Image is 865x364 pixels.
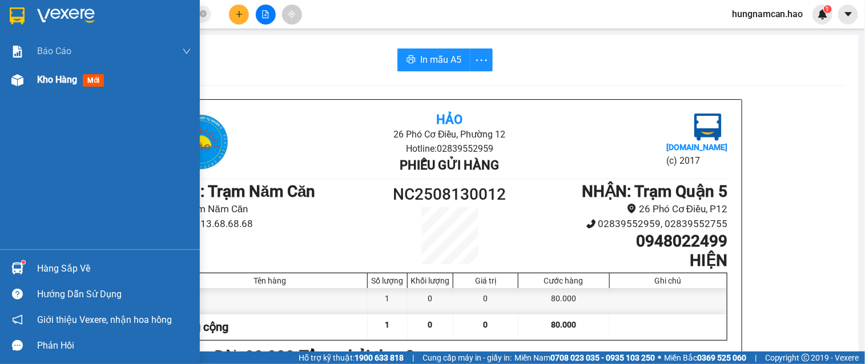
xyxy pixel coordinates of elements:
[519,216,727,232] li: 02839552959, 02839552755
[550,353,655,362] strong: 0708 023 035 - 0935 103 250
[37,313,172,327] span: Giới thiệu Vexere, nhận hoa hồng
[10,7,25,25] img: logo-vxr
[37,286,191,303] div: Hướng dẫn sử dụng
[14,14,71,71] img: logo.jpg
[408,288,453,314] div: 0
[521,276,606,285] div: Cước hàng
[12,314,23,325] span: notification
[694,114,722,141] img: logo.jpg
[470,53,492,67] span: more
[658,355,661,360] span: ⚪️
[229,5,249,25] button: plus
[37,44,71,58] span: Báo cáo
[518,288,609,314] div: 80.000
[411,276,450,285] div: Khối lượng
[666,143,727,152] b: [DOMAIN_NAME]
[436,112,462,127] b: Hảo
[586,219,596,229] span: phone
[14,83,158,102] b: GỬI : Trạm Năm Căn
[826,5,830,13] span: 1
[200,10,207,17] span: close-circle
[172,201,380,217] li: Trạm Năm Căn
[37,74,77,85] span: Kho hàng
[697,353,746,362] strong: 0369 525 060
[37,337,191,354] div: Phản hồi
[355,353,404,362] strong: 1900 633 818
[172,114,229,171] img: logo.jpg
[824,5,832,13] sup: 1
[484,320,488,329] span: 0
[107,28,477,42] li: 26 Phó Cơ Điều, Phường 12
[664,351,746,364] span: Miền Bắc
[385,320,390,329] span: 1
[470,48,493,71] button: more
[412,351,414,364] span: |
[37,260,191,277] div: Hàng sắp về
[11,74,23,86] img: warehouse-icon
[843,9,854,19] span: caret-down
[11,46,23,58] img: solution-icon
[407,55,416,66] span: printer
[428,320,433,329] span: 0
[397,48,470,71] button: printerIn mẫu A5
[400,158,499,172] b: Phiếu gửi hàng
[519,251,727,270] h1: HIỆN
[264,127,635,141] li: 26 Phó Cơ Điều, Phường 12
[173,288,368,314] div: 0.5
[514,351,655,364] span: Miền Nam
[519,201,727,217] li: 26 Phó Cơ Điều, P12
[176,320,229,334] span: Tổng cộng
[423,351,512,364] span: Cung cấp máy in - giấy in:
[235,10,243,18] span: plus
[200,9,207,20] span: close-circle
[288,10,296,18] span: aim
[107,42,477,56] li: Hotline: 02839552959
[613,276,724,285] div: Ghi chú
[838,5,858,25] button: caret-down
[264,141,635,156] li: Hotline: 02839552959
[12,289,23,300] span: question-circle
[802,354,810,362] span: copyright
[666,153,727,168] li: (c) 2017
[176,276,365,285] div: Tên hàng
[22,261,25,264] sup: 1
[261,10,269,18] span: file-add
[755,351,757,364] span: |
[368,288,408,314] div: 1
[420,52,461,67] span: In mẫu A5
[723,7,812,21] span: hungnamcan.hao
[256,5,276,25] button: file-add
[380,182,520,207] h1: NC2508130012
[172,216,380,232] li: 02913.68.68.68
[299,351,404,364] span: Hỗ trợ kỹ thuật:
[519,232,727,251] h1: 0948022499
[456,276,515,285] div: Giá trị
[453,288,518,314] div: 0
[282,5,302,25] button: aim
[818,9,828,19] img: icon-new-feature
[172,182,316,201] b: GỬI : Trạm Năm Căn
[582,182,728,201] b: NHẬN : Trạm Quận 5
[551,320,576,329] span: 80.000
[83,74,104,87] span: mới
[627,204,637,213] span: environment
[182,47,191,56] span: down
[371,276,404,285] div: Số lượng
[11,262,23,274] img: warehouse-icon
[12,340,23,351] span: message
